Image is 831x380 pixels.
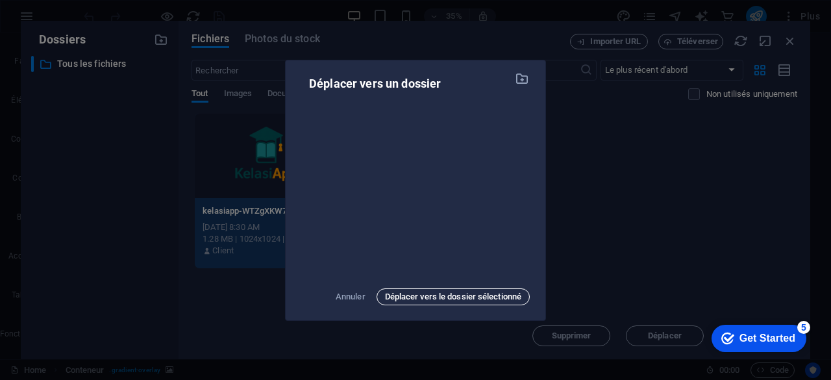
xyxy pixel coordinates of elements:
button: Déplacer vers le dossier sélectionné [377,288,530,305]
div: 5 [93,3,106,16]
div: Get Started [35,14,91,26]
p: Déplacer vers un dossier [301,75,441,92]
button: Annuler [332,286,369,307]
span: Déplacer vers le dossier sélectionné [385,289,521,305]
span: Annuler [336,289,366,305]
div: Get Started 5 items remaining, 0% complete [7,6,102,34]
